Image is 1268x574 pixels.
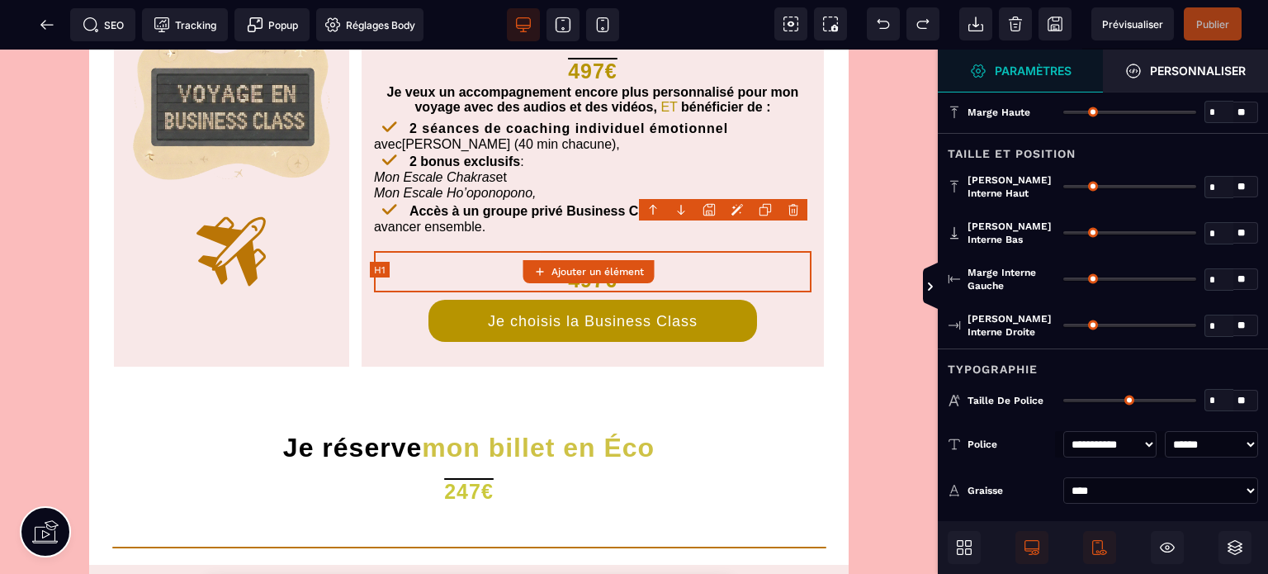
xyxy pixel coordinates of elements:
[938,263,954,312] span: Afficher les vues
[948,531,981,564] span: Ouvrir les blocs
[586,8,619,41] span: Voir mobile
[31,8,64,41] span: Retour
[374,88,402,102] span: avec
[507,8,540,41] span: Voir bureau
[374,121,496,135] i: Mon Escale Chakras
[247,17,298,33] span: Popup
[938,50,1103,93] span: Ouvrir le gestionnaire de styles
[316,8,423,41] span: Favicon
[1151,531,1184,564] span: Masquer le bloc
[968,220,1055,246] span: [PERSON_NAME] interne bas
[906,7,939,40] span: Rétablir
[234,8,310,41] span: Créer une alerte modale
[1091,7,1174,40] span: Aperçu
[1015,531,1048,564] span: Afficher le desktop
[968,312,1055,339] span: [PERSON_NAME] interne droite
[387,36,799,64] b: Je veux un accompagnement encore plus personnalisé pour mon voyage avec des audios et des vidéos,...
[814,7,847,40] span: Capture d'écran
[968,106,1030,119] span: Marge haute
[428,250,757,292] button: Je choisis la Business Class
[1218,531,1251,564] span: Ouvrir les calques
[154,17,216,33] span: Tracking
[1103,50,1268,93] span: Ouvrir le gestionnaire de styles
[409,154,665,168] b: Accès à un groupe privé Business Class
[551,266,644,278] strong: Ajouter un élément
[1196,18,1229,31] span: Publier
[1083,531,1116,564] span: Afficher le mobile
[374,105,537,150] span: : et
[1184,7,1242,40] span: Enregistrer le contenu
[774,7,807,40] span: Voir les composants
[83,17,124,33] span: SEO
[192,161,271,241] img: 5a442d4a8f656bbae5fc9cfc9ed2183a_noun-plane-8032710-BB7507.svg
[1039,7,1072,40] span: Enregistrer
[938,349,1268,379] div: Typographie
[1102,18,1163,31] span: Prévisualiser
[938,133,1268,164] div: Taille et position
[70,8,135,41] span: Métadata SEO
[142,8,228,41] span: Code de suivi
[968,266,1055,292] span: Marge interne gauche
[999,7,1032,40] span: Nettoyage
[374,136,537,150] i: Mon Escale Ho’oponopono,
[523,260,654,283] button: Ajouter un élément
[324,17,415,33] span: Réglages Body
[867,7,900,40] span: Défaire
[968,173,1055,200] span: [PERSON_NAME] interne haut
[409,72,728,86] b: 2 séances de coaching individuel émotionnel
[968,436,1055,453] div: Police
[409,105,520,119] b: 2 bonus exclusifs
[968,394,1043,407] span: Taille de police
[968,482,1055,499] div: Graisse
[102,382,836,414] h1: Je réserve
[959,7,992,40] span: Importer
[1150,64,1246,77] strong: Personnaliser
[374,154,691,184] span: pour avancer ensemble.
[995,64,1072,77] strong: Paramètres
[402,88,620,102] span: [PERSON_NAME] (40 min chacune),
[546,8,580,41] span: Voir tablette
